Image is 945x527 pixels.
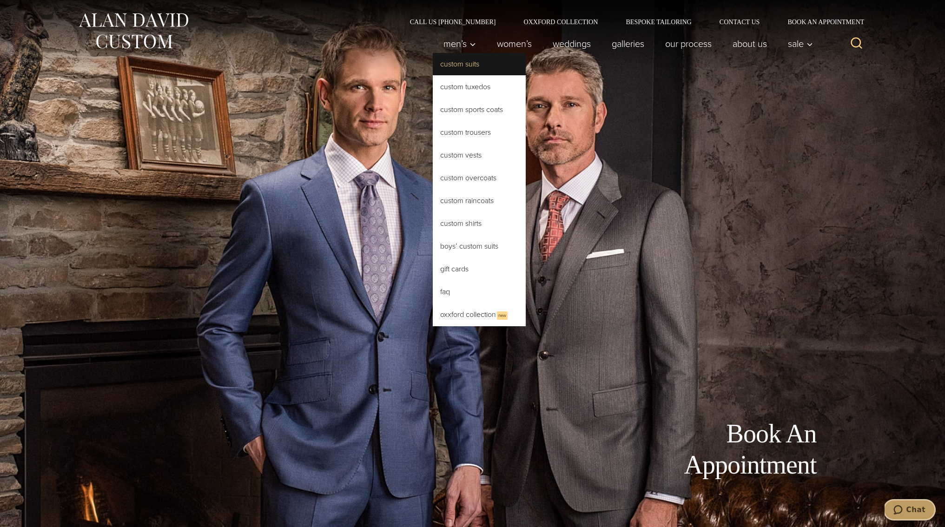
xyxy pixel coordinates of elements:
img: Alan David Custom [78,10,189,52]
a: Custom Tuxedos [433,76,526,98]
a: Gift Cards [433,258,526,280]
a: Bespoke Tailoring [612,19,705,25]
a: Custom Suits [433,53,526,75]
nav: Secondary Navigation [396,19,868,25]
button: Men’s sub menu toggle [433,34,486,53]
a: Oxxford Collection [509,19,612,25]
a: Custom Sports Coats [433,99,526,121]
span: New [497,311,508,320]
a: FAQ [433,281,526,303]
h1: Book An Appointment [608,418,817,481]
a: Galleries [601,34,654,53]
a: Custom Raincoats [433,190,526,212]
button: View Search Form [846,33,868,55]
a: Custom Shirts [433,212,526,235]
a: Custom Overcoats [433,167,526,189]
a: Boys’ Custom Suits [433,235,526,257]
iframe: Opens a widget where you can chat to one of our agents [885,499,936,522]
a: Oxxford CollectionNew [433,303,526,326]
a: About Us [722,34,777,53]
a: Our Process [654,34,722,53]
a: Book an Appointment [773,19,867,25]
a: Contact Us [706,19,774,25]
a: weddings [542,34,601,53]
a: Call Us [PHONE_NUMBER] [396,19,510,25]
nav: Primary Navigation [433,34,818,53]
a: Women’s [486,34,542,53]
a: Custom Trousers [433,121,526,144]
a: Custom Vests [433,144,526,166]
button: Sale sub menu toggle [777,34,818,53]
